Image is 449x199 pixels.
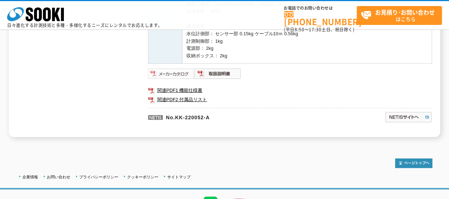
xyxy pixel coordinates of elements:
p: 日々進化する計測技術と多種・多様化するニーズにレンタルでお応えします。 [7,23,163,27]
img: NETISサイトへ [385,111,432,123]
a: メーカーカタログ [148,73,195,78]
a: お問い合わせ [47,175,70,179]
a: お見積り･お問い合わせはこちら [357,6,442,25]
a: [PHONE_NUMBER] [284,11,357,26]
a: サイトマップ [167,175,191,179]
a: 関連PDF2 付属品リスト [148,95,432,104]
p: No.KK-220052-A [148,108,316,125]
span: はこちら [361,6,442,24]
img: メーカーカタログ [148,68,195,79]
span: お電話でのお問い合わせは [284,6,357,10]
span: (平日 ～ 土日、祝日除く) [284,26,354,33]
span: 17:30 [309,26,322,33]
a: プライバシーポリシー [79,175,118,179]
a: クッキーポリシー [127,175,158,179]
span: 8:50 [295,26,305,33]
strong: お見積り･お問い合わせ [375,8,435,16]
img: 取扱説明書 [195,68,241,79]
a: 関連PDF1 機能仕様書 [148,86,432,95]
a: 取扱説明書 [195,73,241,78]
img: トップページへ [395,158,432,168]
a: 企業情報 [22,175,38,179]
